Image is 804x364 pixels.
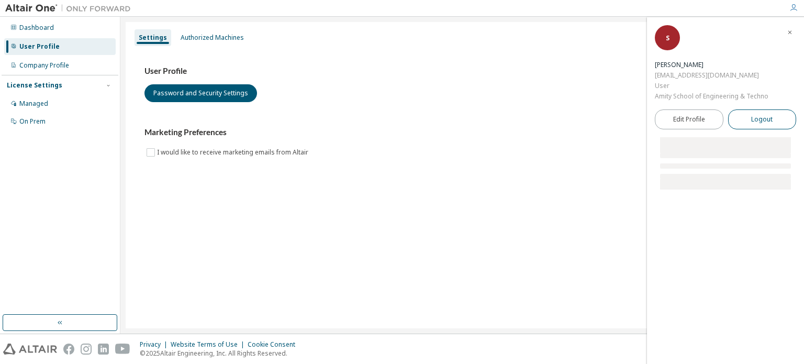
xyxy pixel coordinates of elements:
[666,34,669,42] span: S
[81,344,92,355] img: instagram.svg
[98,344,109,355] img: linkedin.svg
[139,34,167,42] div: Settings
[171,340,248,349] div: Website Terms of Use
[655,60,768,70] div: Sushma Thakur
[19,100,48,108] div: Managed
[140,349,301,358] p: © 2025 Altair Engineering, Inc. All Rights Reserved.
[144,127,780,138] h3: Marketing Preferences
[655,109,723,129] a: Edit Profile
[655,70,768,81] div: [EMAIL_ADDRESS][DOMAIN_NAME]
[3,344,57,355] img: altair_logo.svg
[19,61,69,70] div: Company Profile
[751,114,773,125] span: Logout
[144,84,257,102] button: Password and Security Settings
[140,340,171,349] div: Privacy
[19,42,60,51] div: User Profile
[673,115,705,124] span: Edit Profile
[655,81,768,91] div: User
[248,340,301,349] div: Cookie Consent
[655,91,768,102] div: Amity School of Engineering & Technology
[19,24,54,32] div: Dashboard
[115,344,130,355] img: youtube.svg
[5,3,136,14] img: Altair One
[63,344,74,355] img: facebook.svg
[144,66,780,76] h3: User Profile
[157,146,310,159] label: I would like to receive marketing emails from Altair
[19,117,46,126] div: On Prem
[728,109,797,129] button: Logout
[7,81,62,90] div: License Settings
[181,34,244,42] div: Authorized Machines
